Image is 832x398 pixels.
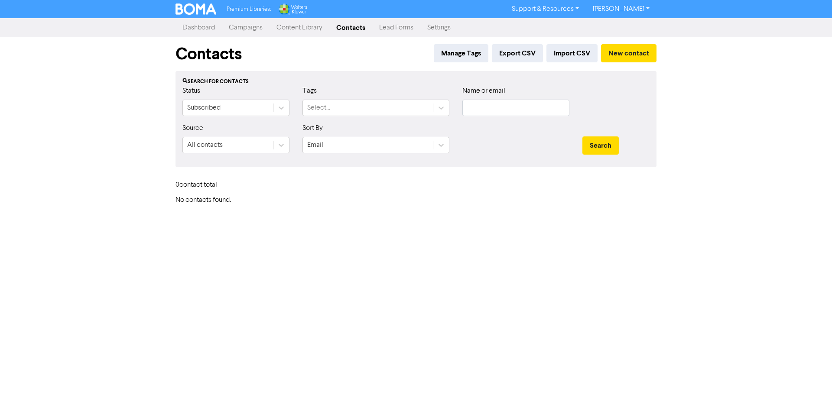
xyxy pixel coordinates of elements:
iframe: Chat Widget [789,356,832,398]
button: Search [582,136,619,155]
a: Support & Resources [505,2,586,16]
button: Manage Tags [434,44,488,62]
a: [PERSON_NAME] [586,2,656,16]
button: Import CSV [546,44,598,62]
a: Content Library [270,19,329,36]
a: Settings [420,19,458,36]
button: New contact [601,44,656,62]
div: Email [307,140,323,150]
label: Sort By [302,123,323,133]
div: Search for contacts [182,78,650,86]
h6: No contacts found. [175,196,656,204]
a: Campaigns [222,19,270,36]
h1: Contacts [175,44,242,64]
a: Lead Forms [372,19,420,36]
label: Name or email [462,86,505,96]
div: Select... [307,103,330,113]
a: Dashboard [175,19,222,36]
div: Subscribed [187,103,221,113]
label: Status [182,86,200,96]
label: Tags [302,86,317,96]
div: All contacts [187,140,223,150]
img: Wolters Kluwer [278,3,307,15]
h6: 0 contact total [175,181,245,189]
label: Source [182,123,203,133]
img: BOMA Logo [175,3,216,15]
span: Premium Libraries: [227,6,271,12]
button: Export CSV [492,44,543,62]
a: Contacts [329,19,372,36]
